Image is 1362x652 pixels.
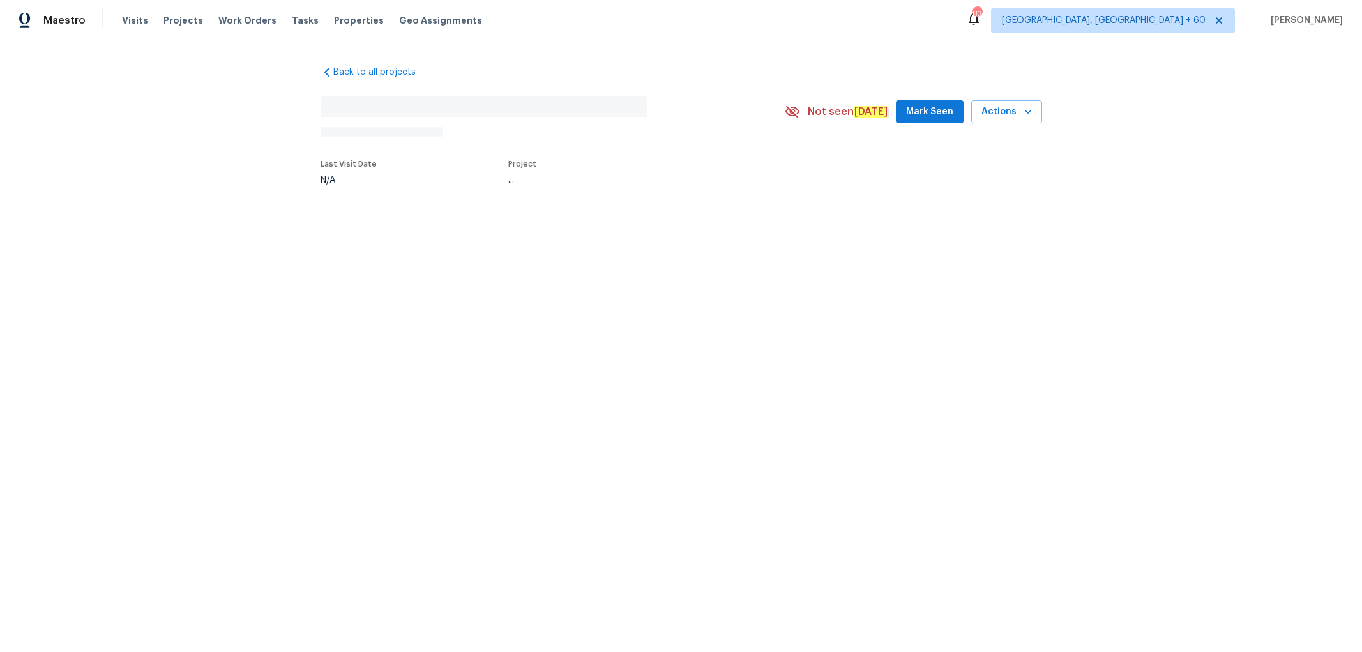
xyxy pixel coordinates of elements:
span: Maestro [43,14,86,27]
span: Geo Assignments [399,14,482,27]
span: [PERSON_NAME] [1266,14,1343,27]
span: Mark Seen [906,104,953,120]
div: 839 [972,8,981,20]
button: Mark Seen [896,100,964,124]
span: Project [508,160,536,168]
a: Back to all projects [321,66,443,79]
div: ... [508,176,753,185]
span: Not seen [808,105,888,118]
span: Projects [163,14,203,27]
span: Visits [122,14,148,27]
button: Actions [971,100,1042,124]
span: Tasks [292,16,319,25]
div: N/A [321,176,377,185]
span: [GEOGRAPHIC_DATA], [GEOGRAPHIC_DATA] + 60 [1002,14,1206,27]
span: Properties [334,14,384,27]
em: [DATE] [854,106,888,118]
span: Work Orders [218,14,276,27]
span: Last Visit Date [321,160,377,168]
span: Actions [981,104,1032,120]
